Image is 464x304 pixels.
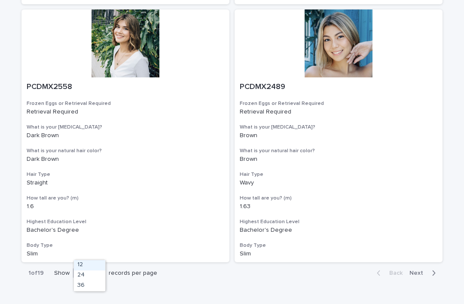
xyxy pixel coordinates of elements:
h3: What is your natural hair color? [27,147,224,154]
h3: Highest Education Level [240,218,437,225]
div: 36 [74,281,105,291]
p: PCDMX2489 [240,83,437,92]
h3: What is your [MEDICAL_DATA]? [240,124,437,131]
p: Dark Brown [27,156,224,163]
h3: What is your natural hair color? [240,147,437,154]
p: 1 of 19 [21,263,51,284]
p: records per page [109,270,157,277]
p: 1.63 [240,203,437,210]
h3: What is your [MEDICAL_DATA]? [27,124,224,131]
div: 24 [74,270,105,281]
a: PCDMX2489Frozen Eggs or Retrieval RequiredRetrieval RequiredWhat is your [MEDICAL_DATA]?BrownWhat... [235,9,443,263]
p: Brown [240,132,437,139]
button: Next [406,269,443,277]
h3: Highest Education Level [27,218,224,225]
span: Back [384,270,403,276]
p: Brown [240,156,437,163]
p: Dark Brown [27,132,224,139]
h3: How tall are you? (m) [240,195,437,202]
a: PCDMX2558Frozen Eggs or Retrieval RequiredRetrieval RequiredWhat is your [MEDICAL_DATA]?Dark Brow... [21,9,229,263]
button: Back [370,269,406,277]
h3: Body Type [27,242,224,249]
p: PCDMX2558 [27,83,224,92]
p: Bachelor's Degree [240,227,437,234]
div: 12 [74,260,105,270]
p: Wavy [240,179,437,187]
h3: Hair Type [27,171,224,178]
p: Straight [27,179,224,187]
span: Next [409,270,428,276]
h3: Hair Type [240,171,437,178]
p: Retrieval Required [240,108,437,116]
h3: How tall are you? (m) [27,195,224,202]
p: Show [54,270,70,277]
p: Retrieval Required [27,108,224,116]
p: Slim [240,250,437,258]
p: 1.6 [27,203,224,210]
h3: Frozen Eggs or Retrieval Required [27,100,224,107]
p: Slim [27,250,224,258]
h3: Body Type [240,242,437,249]
p: Bachelor's Degree [27,227,224,234]
h3: Frozen Eggs or Retrieval Required [240,100,437,107]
